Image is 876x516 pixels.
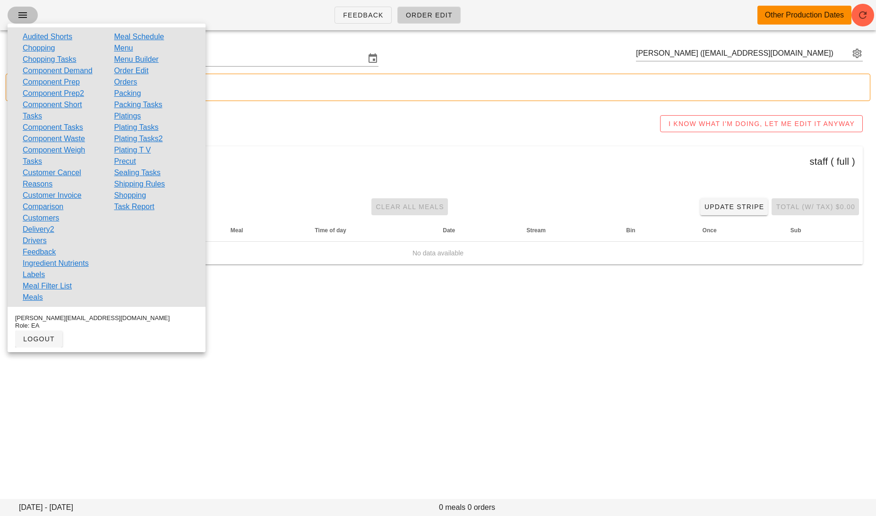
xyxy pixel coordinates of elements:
[13,177,863,195] div: I6BgtbVHn3RpGxoATrWX9Ttl0JJ2
[23,133,85,144] a: Component Waste
[13,242,863,264] td: No data available
[618,219,695,242] th: Bin: Not sorted. Activate to sort ascending.
[660,115,863,132] button: I KNOW WHAT I'M DOING, LET ME EDIT IT ANYWAY
[519,219,618,242] th: Stream: Not sorted. Activate to sort ascending.
[114,31,164,42] a: Meal Schedule
[23,258,89,269] a: Ingredient Nutrients
[405,11,453,19] span: Order Edit
[526,227,546,234] span: Stream
[23,292,43,303] a: Meals
[23,167,99,190] a: Customer Cancel Reasons
[114,190,146,201] a: Shopping
[23,212,59,224] a: Customers
[23,335,55,343] span: logout
[223,219,307,242] th: Meal: Not sorted. Activate to sort ascending.
[23,76,80,88] a: Component Prep
[114,65,148,76] a: Order Edit
[114,99,162,110] a: Packing Tasks
[23,224,54,235] a: Delivery2
[703,227,717,234] span: Once
[114,201,154,212] a: Task Report
[114,167,160,178] a: Sealing Tasks
[15,330,62,347] button: logout
[307,219,435,242] th: Time of day: Not sorted. Activate to sort ascending.
[783,219,863,242] th: Sub: Not sorted. Activate to sort ascending.
[636,46,850,61] input: Search by email or name
[23,88,84,99] a: Component Prep2
[668,120,855,127] span: I KNOW WHAT I'M DOING, LET ME EDIT IT ANYWAY
[343,11,384,19] span: Feedback
[23,190,99,212] a: Customer Invoice Comparison
[695,219,783,242] th: Once: Not sorted. Activate to sort ascending.
[15,314,198,322] div: [PERSON_NAME][EMAIL_ADDRESS][DOMAIN_NAME]
[790,227,801,234] span: Sub
[851,48,863,59] button: appended action
[114,42,133,54] a: Menu
[114,54,158,65] a: Menu Builder
[626,227,635,234] span: Bin
[704,203,764,211] span: Update Stripe
[23,54,77,65] a: Chopping Tasks
[114,122,158,133] a: Plating Tasks
[700,198,768,215] a: Update Stripe
[114,88,141,99] a: Packing
[315,227,346,234] span: Time of day
[114,76,137,88] a: Orders
[765,9,844,21] div: Other Production Dates
[397,7,461,24] a: Order Edit
[23,65,93,76] a: Component Demand
[23,246,56,258] a: Feedback
[114,156,136,167] a: Precut
[114,110,141,122] a: Platings
[23,269,45,280] a: Labels
[23,42,55,54] a: Chopping
[114,133,163,144] a: Plating Tasks2
[23,144,99,167] a: Component Weigh Tasks
[435,219,519,242] th: Date: Not sorted. Activate to sort ascending.
[23,99,99,122] a: Component Short Tasks
[15,322,198,330] div: Role: EA
[335,7,392,24] a: Feedback
[23,280,72,292] a: Meal Filter List
[231,227,243,234] span: Meal
[13,146,863,177] div: ( ) staff ( full )
[114,144,151,156] a: Plating T V
[443,227,455,234] span: Date
[23,235,47,246] a: Drivers
[23,31,72,42] a: Audited Shorts
[114,178,165,190] a: Shipping Rules
[23,122,83,133] a: Component Tasks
